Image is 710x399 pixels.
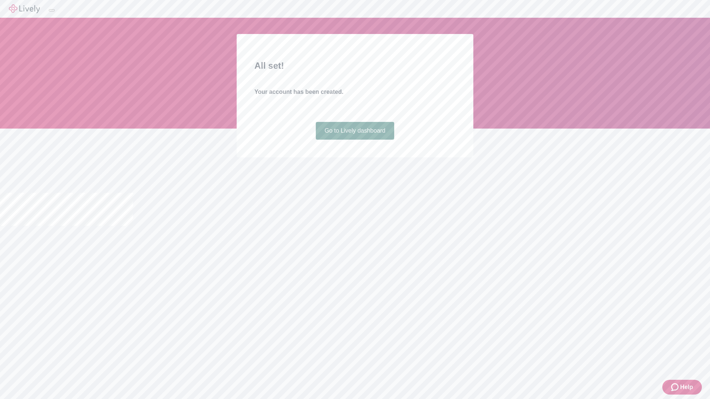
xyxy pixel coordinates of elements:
[680,383,693,392] span: Help
[49,9,55,11] button: Log out
[9,4,40,13] img: Lively
[671,383,680,392] svg: Zendesk support icon
[254,59,456,72] h2: All set!
[254,88,456,96] h4: Your account has been created.
[316,122,395,140] a: Go to Lively dashboard
[662,380,702,395] button: Zendesk support iconHelp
